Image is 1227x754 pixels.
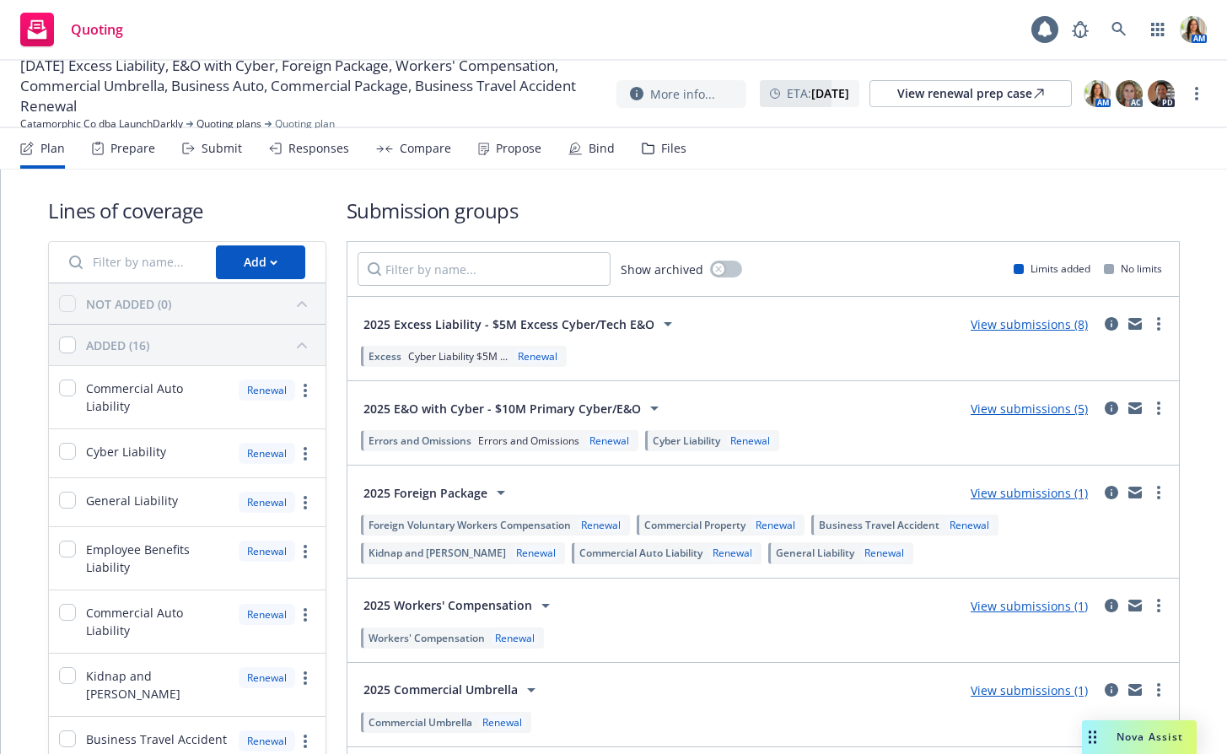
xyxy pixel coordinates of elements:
[1125,595,1145,616] a: mail
[616,80,746,108] button: More info...
[239,730,295,751] div: Renewal
[1149,680,1169,700] a: more
[13,6,130,53] a: Quoting
[20,56,603,116] span: [DATE] Excess Liability, E&O with Cyber, Foreign Package, Workers' Compensation, Commercial Umbre...
[752,518,799,532] div: Renewal
[650,85,715,103] span: More info...
[1082,720,1197,754] button: Nova Assist
[1141,13,1175,46] a: Switch app
[661,142,686,155] div: Files
[358,391,670,425] button: 2025 E&O with Cyber - $10M Primary Cyber/E&O
[971,682,1088,698] a: View submissions (1)
[369,434,471,448] span: Errors and Omissions
[621,261,703,278] span: Show archived
[513,546,559,560] div: Renewal
[1148,80,1175,107] img: photo
[1180,16,1207,43] img: photo
[86,337,149,354] div: ADDED (16)
[59,245,206,279] input: Filter by name...
[861,546,907,560] div: Renewal
[358,476,517,509] button: 2025 Foreign Package
[239,443,295,464] div: Renewal
[86,290,315,317] button: NOT ADDED (0)
[586,434,632,448] div: Renewal
[48,197,326,224] h1: Lines of coverage
[369,349,401,364] span: Excess
[776,546,854,560] span: General Liability
[86,331,315,358] button: ADDED (16)
[369,631,485,645] span: Workers' Compensation
[239,667,295,688] div: Renewal
[216,245,305,279] button: Add
[496,142,541,155] div: Propose
[1101,482,1122,503] a: circleInformation
[1125,314,1145,334] a: mail
[295,668,315,688] a: more
[86,730,227,748] span: Business Travel Accident
[1101,398,1122,418] a: circleInformation
[1014,261,1090,276] div: Limits added
[358,307,684,341] button: 2025 Excess Liability - $5M Excess Cyber/Tech E&O
[20,116,183,132] a: Catamorphic Co dba LaunchDarkly
[295,541,315,562] a: more
[196,116,261,132] a: Quoting plans
[787,84,849,102] span: ETA :
[1187,83,1207,104] a: more
[1063,13,1097,46] a: Report a Bug
[110,142,155,155] div: Prepare
[244,246,277,278] div: Add
[295,493,315,513] a: more
[1125,398,1145,418] a: mail
[1101,595,1122,616] a: circleInformation
[347,197,1181,224] h1: Submission groups
[86,541,229,576] span: Employee Benefits Liability
[295,444,315,464] a: more
[578,518,624,532] div: Renewal
[369,715,472,730] span: Commercial Umbrella
[358,673,547,707] button: 2025 Commercial Umbrella
[971,598,1088,614] a: View submissions (1)
[727,434,773,448] div: Renewal
[239,604,295,625] div: Renewal
[1125,482,1145,503] a: mail
[479,715,525,730] div: Renewal
[363,484,487,502] span: 2025 Foreign Package
[363,315,654,333] span: 2025 Excess Liability - $5M Excess Cyber/Tech E&O
[275,116,335,132] span: Quoting plan
[653,434,720,448] span: Cyber Liability
[1101,680,1122,700] a: circleInformation
[369,546,506,560] span: Kidnap and [PERSON_NAME]
[1125,680,1145,700] a: mail
[288,142,349,155] div: Responses
[1116,80,1143,107] img: photo
[408,349,508,364] span: Cyber Liability $5M ...
[358,252,611,286] input: Filter by name...
[295,605,315,625] a: more
[478,434,579,448] span: Errors and Omissions
[1084,80,1111,107] img: photo
[40,142,65,155] div: Plan
[239,492,295,513] div: Renewal
[1104,261,1162,276] div: No limits
[1149,482,1169,503] a: more
[869,80,1072,107] a: View renewal prep case
[239,380,295,401] div: Renewal
[86,443,166,460] span: Cyber Liability
[358,589,562,622] button: 2025 Workers' Compensation
[1149,314,1169,334] a: more
[971,401,1088,417] a: View submissions (5)
[1101,314,1122,334] a: circleInformation
[295,731,315,751] a: more
[971,485,1088,501] a: View submissions (1)
[400,142,451,155] div: Compare
[971,316,1088,332] a: View submissions (8)
[1149,398,1169,418] a: more
[946,518,993,532] div: Renewal
[514,349,561,364] div: Renewal
[86,604,229,639] span: Commercial Auto Liability
[1149,595,1169,616] a: more
[86,492,178,509] span: General Liability
[239,541,295,562] div: Renewal
[363,400,641,417] span: 2025 E&O with Cyber - $10M Primary Cyber/E&O
[86,380,229,415] span: Commercial Auto Liability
